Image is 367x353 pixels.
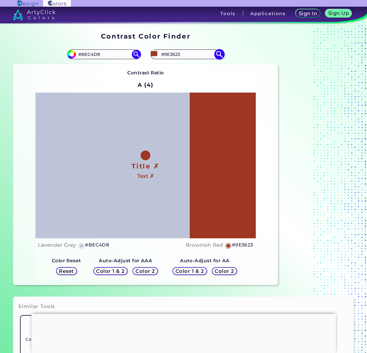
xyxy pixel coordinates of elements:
[23,337,57,348] h5: Color Shades Finder
[13,9,55,20] img: logo_artyclick_colors_white.svg
[38,241,76,249] h4: Lavender Grey
[85,241,109,249] h5: #BEC4D8
[76,50,132,58] input: type color 1..
[135,78,156,92] h2: A (4)
[159,50,215,58] input: type color 2..
[214,49,225,59] img: icon search
[220,11,235,16] h3: Tools
[232,241,253,249] h5: #9E3623
[177,269,202,273] h5: Color 1 & 2
[280,30,356,287] iframe: Advertisement
[300,11,316,16] h5: Sign In
[250,11,286,16] h3: Applications
[99,258,152,263] strong: Auto-Adjust for AAA
[132,161,159,171] h1: Title ✗
[18,1,38,6] img: ArtyClick Design logo
[18,303,55,310] h3: Similar Tools
[98,269,123,273] h5: Color 1 & 2
[137,172,154,181] h4: Text ✗
[329,11,348,15] h5: Sign Up
[60,269,73,273] h5: Reset
[127,70,164,76] strong: Contrast Ratio
[215,269,233,273] h5: Color 2
[31,314,336,351] iframe: Advertisement
[52,258,81,263] strong: Color Reset
[225,242,232,249] h5: ◉
[101,32,190,41] h1: Contrast Color Finder
[132,50,141,59] img: icon search
[186,241,223,249] h4: Brownish Red
[136,269,154,273] h5: Color 2
[78,242,85,249] h5: ◉
[326,10,350,17] a: Sign Up
[297,10,319,17] a: Sign In
[180,258,229,263] strong: Auto-Adjust for AA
